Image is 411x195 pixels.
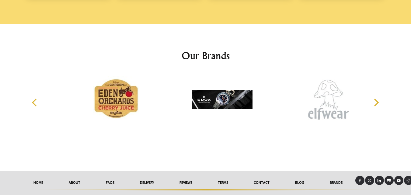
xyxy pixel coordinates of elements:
a: Youtube [394,176,403,185]
a: Brands [317,176,355,189]
a: HOME [21,176,56,189]
a: Facebook [355,176,364,185]
a: About [56,176,93,189]
a: FAQs [93,176,127,189]
button: Previous [29,96,42,109]
h2: Our Brands [26,48,386,63]
a: X (Twitter) [365,176,374,185]
a: delivery [127,176,167,189]
button: Next [369,96,383,109]
a: reviews [167,176,205,189]
img: Edox [192,76,253,122]
a: Terms [205,176,241,189]
a: LinkedIn [375,176,384,185]
img: Elfwear [298,76,358,122]
img: Eden Orchards [85,76,146,122]
a: Blog [282,176,317,189]
a: Contact [241,176,282,189]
